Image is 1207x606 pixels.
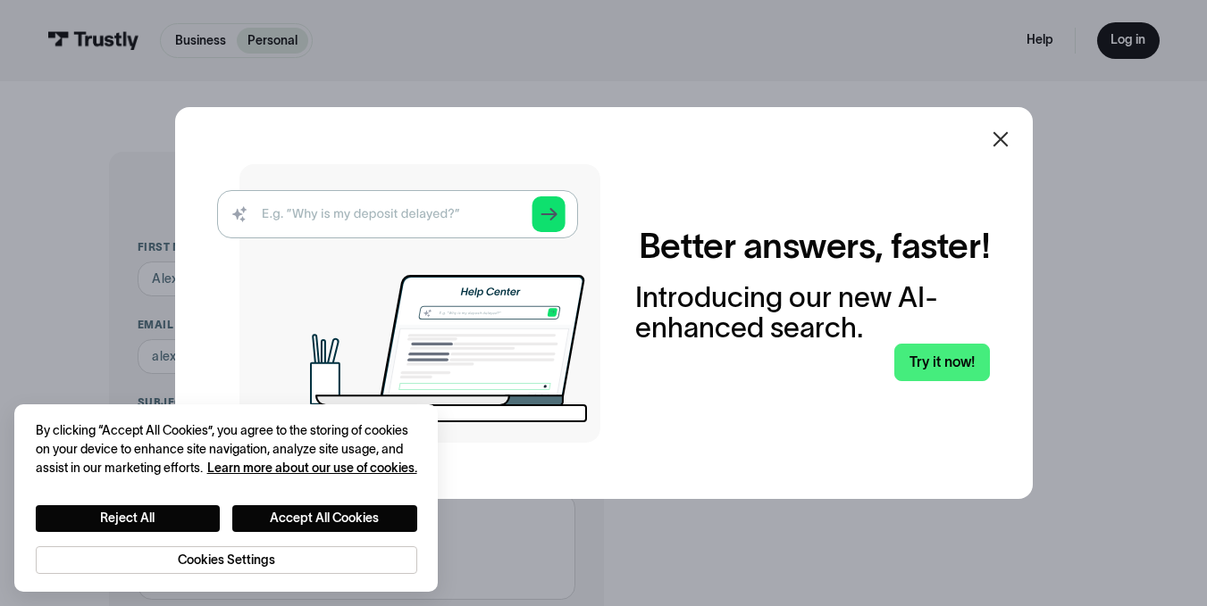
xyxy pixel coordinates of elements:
button: Reject All [36,505,221,532]
a: More information about your privacy, opens in a new tab [207,461,417,475]
div: Introducing our new AI-enhanced search. [635,282,990,345]
h2: Better answers, faster! [639,225,990,267]
div: Privacy [36,421,417,574]
button: Cookies Settings [36,546,417,575]
a: Try it now! [894,344,990,381]
button: Accept All Cookies [232,505,417,532]
div: By clicking “Accept All Cookies”, you agree to the storing of cookies on your device to enhance s... [36,421,417,477]
div: Cookie banner [14,404,438,593]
